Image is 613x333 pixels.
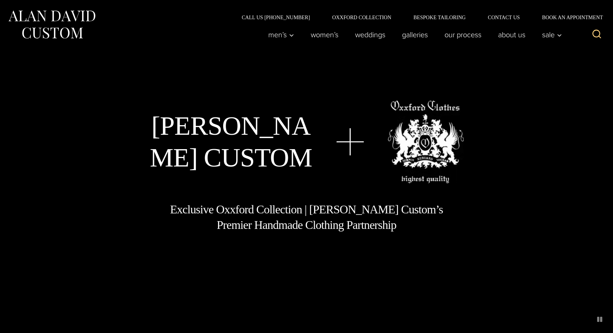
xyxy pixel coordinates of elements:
button: pause animated background image [594,313,606,325]
a: Book an Appointment [531,15,606,20]
a: Call Us [PHONE_NUMBER] [231,15,321,20]
a: Our Process [436,27,490,42]
span: Sale [542,31,562,38]
img: oxxford clothes, highest quality [388,100,464,183]
h1: Exclusive Oxxford Collection | [PERSON_NAME] Custom’s Premier Handmade Clothing Partnership [170,202,444,233]
h1: [PERSON_NAME] Custom [149,110,313,174]
nav: Primary Navigation [260,27,566,42]
img: Alan David Custom [7,8,96,41]
a: Bespoke Tailoring [402,15,477,20]
a: Galleries [394,27,436,42]
button: View Search Form [588,26,606,44]
a: weddings [347,27,394,42]
a: Contact Us [477,15,531,20]
a: Women’s [303,27,347,42]
a: About Us [490,27,534,42]
a: Oxxford Collection [321,15,402,20]
nav: Secondary Navigation [231,15,606,20]
span: Men’s [268,31,294,38]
